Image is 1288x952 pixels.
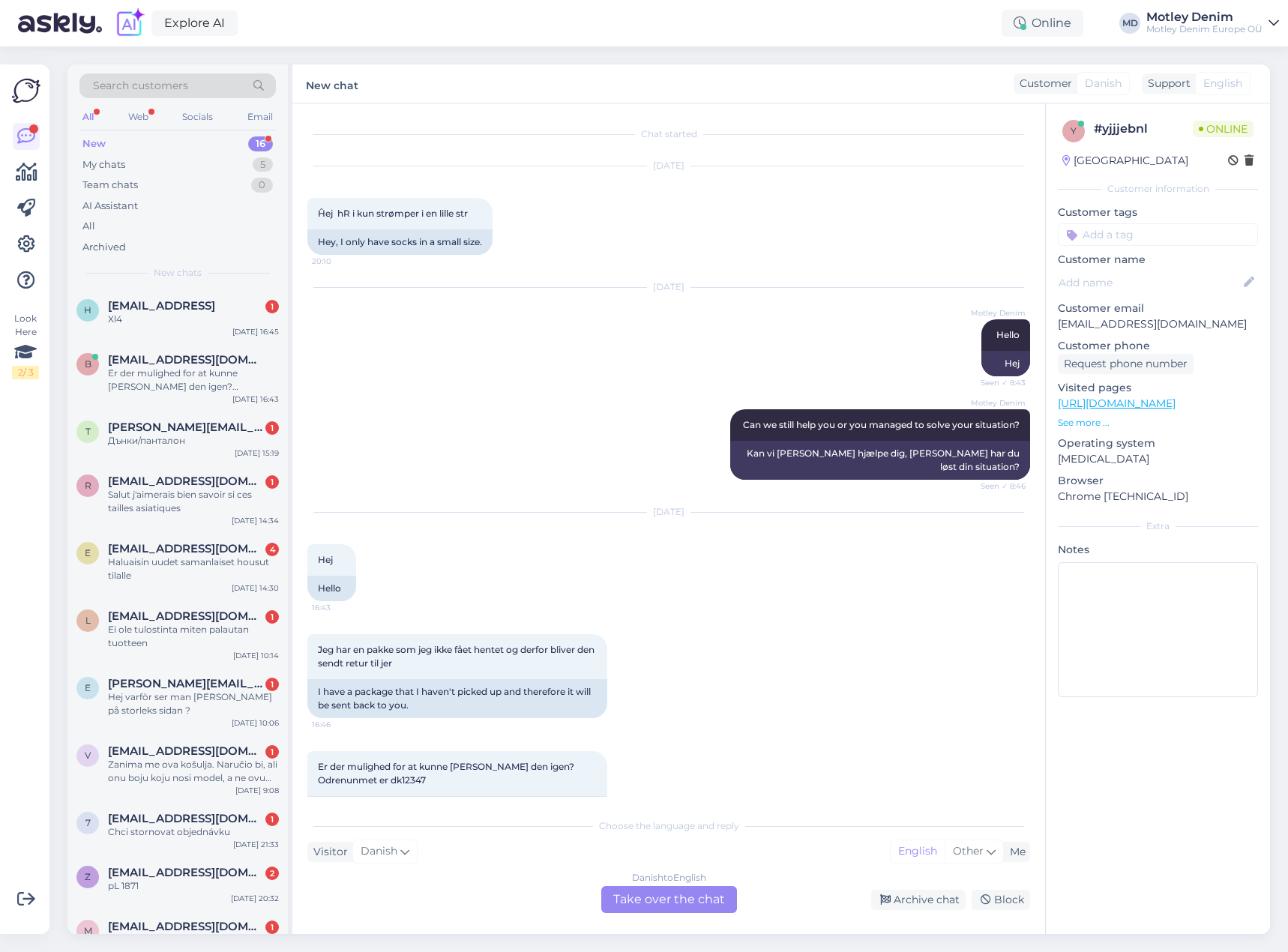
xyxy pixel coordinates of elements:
[969,307,1026,319] span: Motley Denim
[12,366,39,379] div: 2 / 3
[151,10,238,36] a: Explore AI
[318,208,468,219] span: Ĥej hR i kun strømper i en lille str
[108,367,279,394] div: Er der mulighed for at kunne [PERSON_NAME] den igen? Odrenunmet er dk12347
[307,576,356,601] div: Hello
[1146,11,1279,35] a: Motley DenimMotley Denim Europe OÜ
[307,229,493,255] div: Hey, I only have socks in a small size.
[84,304,91,316] span: H
[1058,436,1258,451] p: Operating system
[969,480,1026,492] span: Seen ✓ 8:46
[114,7,145,39] img: explore-ai
[1058,205,1258,220] p: Customer tags
[1058,473,1258,489] p: Browser
[108,812,264,825] span: 777999988@seznam.cz
[969,377,1026,388] span: Seen ✓ 8:43
[251,178,273,193] div: 0
[307,796,607,835] div: Is there any way to have it sent again? The order number is dk12347
[1058,182,1258,196] div: Customer information
[108,434,279,448] div: Дънки/панталон
[244,107,276,127] div: Email
[231,893,279,904] div: [DATE] 20:32
[85,480,91,491] span: r
[85,750,91,761] span: v
[730,441,1030,480] div: Kan vi [PERSON_NAME] hjælpe dig, [PERSON_NAME] har du løst din situation?
[1146,23,1263,35] div: Motley Denim Europe OÜ
[1058,252,1258,268] p: Customer name
[601,886,737,913] div: Take over the chat
[253,157,273,172] div: 5
[265,745,279,759] div: 1
[1062,153,1188,169] div: [GEOGRAPHIC_DATA]
[108,744,264,758] span: vzbole@gmail.com
[108,879,279,893] div: pL 1871
[632,871,706,885] div: Danish to English
[108,475,264,488] span: roroulysse9@gmail.com
[307,505,1030,519] div: [DATE]
[93,78,188,94] span: Search customers
[1085,76,1122,91] span: Danish
[1058,489,1258,504] p: Chrome [TECHNICAL_ID]
[1002,10,1083,37] div: Online
[307,127,1030,141] div: Chat started
[265,300,279,313] div: 1
[108,758,279,785] div: Zanima me ova košulja. Naručio bi, ali onu boju koju nosi model, a ne ovu prvu
[1094,120,1193,138] div: # yjjjebnl
[85,871,91,882] span: Z
[12,76,40,105] img: Askly Logo
[996,329,1020,340] span: Hello
[265,421,279,435] div: 1
[1058,223,1258,246] input: Add a tag
[232,394,279,405] div: [DATE] 16:43
[232,515,279,526] div: [DATE] 14:34
[108,677,264,690] span: Eva.makikyro@telia.com
[85,358,91,370] span: b
[108,542,264,555] span: eemeli.laurinolli@hotmail.com
[265,610,279,624] div: 1
[1058,542,1258,558] p: Notes
[307,679,607,718] div: I have a package that I haven't picked up and therefore it will be sent back to you.
[108,920,264,933] span: martinsidlik123@gmail.com
[969,397,1026,409] span: Motley Denim
[125,107,151,127] div: Web
[1058,416,1258,430] p: See more ...
[318,554,333,565] span: Hej
[82,136,106,151] div: New
[265,921,279,934] div: 1
[85,426,91,437] span: T
[1058,338,1258,354] p: Customer phone
[84,925,92,936] span: m
[1119,13,1140,34] div: MD
[953,844,984,858] span: Other
[108,488,279,515] div: Salut j'aimerais bien savoir si ces tailles asiatiques
[361,843,397,860] span: Danish
[233,839,279,850] div: [DATE] 21:33
[891,840,945,863] div: English
[233,650,279,661] div: [DATE] 10:14
[1146,11,1263,23] div: Motley Denim
[232,582,279,594] div: [DATE] 14:30
[307,844,348,860] div: Visitor
[85,817,91,828] span: 7
[265,543,279,556] div: 4
[265,678,279,691] div: 1
[82,157,125,172] div: My chats
[154,266,202,280] span: New chats
[871,890,966,910] div: Archive chat
[82,240,126,255] div: Archived
[312,602,368,613] span: 16:43
[1059,274,1241,291] input: Add name
[265,475,279,489] div: 1
[12,312,39,379] div: Look Here
[1014,76,1072,91] div: Customer
[108,609,264,623] span: lillman.hasse1968@gmail.com
[265,813,279,826] div: 1
[1004,844,1026,860] div: Me
[1058,301,1258,316] p: Customer email
[981,351,1030,376] div: Hej
[108,690,279,717] div: Hej varför ser man [PERSON_NAME] på storleks sidan ?
[108,825,279,839] div: Chci stornovat objednávku
[85,682,91,693] span: E
[108,623,279,650] div: Ei ole tulostinta miten palautan tuotteen
[307,280,1030,294] div: [DATE]
[108,299,215,313] span: Hel_h.k@hotmail.cim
